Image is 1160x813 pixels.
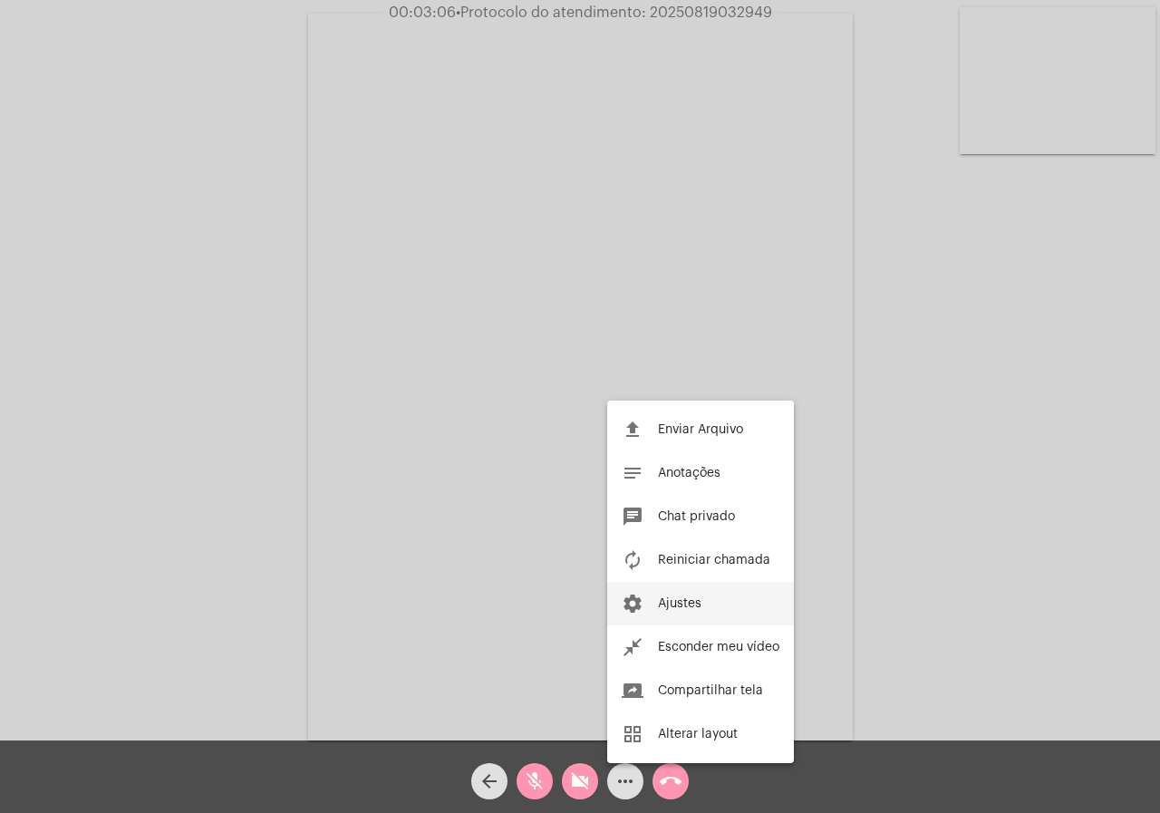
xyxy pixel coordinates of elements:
[658,554,770,566] span: Reiniciar chamada
[622,636,643,658] mat-icon: close_fullscreen
[658,467,720,479] span: Anotações
[622,723,643,745] mat-icon: grid_view
[622,419,643,440] mat-icon: file_upload
[658,510,735,523] span: Chat privado
[658,423,743,436] span: Enviar Arquivo
[622,680,643,702] mat-icon: screen_share
[658,728,738,740] span: Alterar layout
[622,462,643,484] mat-icon: notes
[622,593,643,615] mat-icon: settings
[622,506,643,527] mat-icon: chat
[658,684,763,697] span: Compartilhar tela
[658,641,779,653] span: Esconder meu vídeo
[622,549,643,571] mat-icon: autorenew
[658,597,701,610] span: Ajustes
